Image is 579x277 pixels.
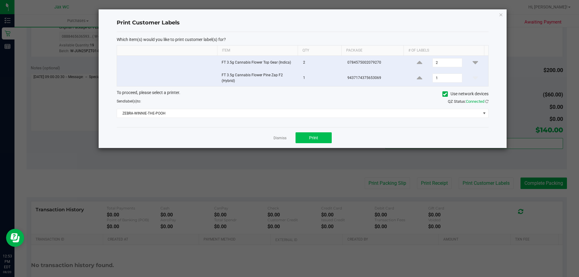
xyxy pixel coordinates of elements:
[217,46,298,56] th: Item
[274,136,286,141] a: Dismiss
[218,70,299,86] td: FT 3.5g Cannabis Flower Pine Zap F2 (Hybrid)
[442,91,489,97] label: Use network devices
[117,99,141,103] span: Send to:
[448,99,489,104] span: QZ Status:
[466,99,484,104] span: Connected
[344,70,407,86] td: 9437174375653069
[112,90,493,99] div: To proceed, please select a printer.
[117,37,489,42] p: Which item(s) would you like to print customer label(s) for?
[403,46,484,56] th: # of labels
[6,229,24,247] iframe: Resource center
[125,99,137,103] span: label(s)
[299,70,344,86] td: 1
[218,56,299,70] td: FT 3.5g Cannabis Flower Top Gear (Indica)
[309,135,318,140] span: Print
[117,19,489,27] h4: Print Customer Labels
[296,132,332,143] button: Print
[298,46,341,56] th: Qty
[117,109,481,118] span: ZEBRA-WINNIE-THE-POOH
[341,46,403,56] th: Package
[344,56,407,70] td: 0784575002079270
[299,56,344,70] td: 2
